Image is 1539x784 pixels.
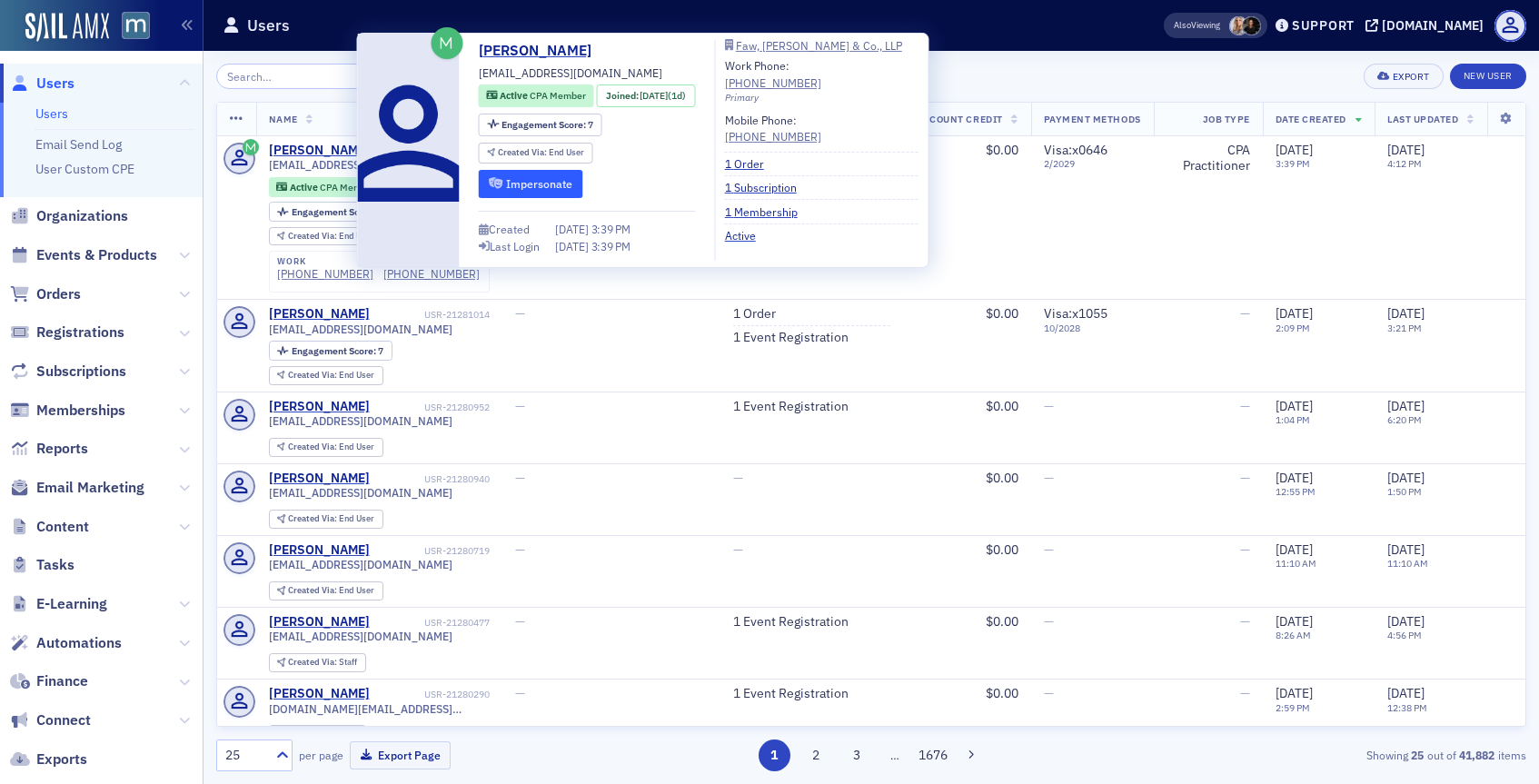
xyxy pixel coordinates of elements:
div: Engagement Score: 7 [479,114,602,136]
span: 3:39 PM [591,222,630,236]
div: [PHONE_NUMBER] [383,267,480,281]
button: Export Page [350,741,451,769]
a: 1 Order [725,155,778,172]
span: — [1240,470,1250,486]
a: Registrations [10,323,124,342]
span: Created Via : [498,146,549,158]
div: [DOMAIN_NAME] [1382,17,1484,34]
button: Export [1364,64,1443,89]
span: [EMAIL_ADDRESS][DOMAIN_NAME] [479,65,662,81]
span: Users [36,74,74,94]
span: Memberships [36,401,125,421]
a: User Custom CPE [35,161,134,177]
div: Created Via: End User [269,366,383,385]
span: [DATE] [1276,398,1313,414]
span: [DATE] [1276,470,1313,486]
span: [DATE] [1276,541,1313,558]
span: Engagement Score : [292,205,378,218]
div: Faw, [PERSON_NAME] & Co., LLP [736,41,902,51]
div: USR-21280719 [372,545,490,557]
a: Organizations [10,206,128,226]
div: Active: Active: CPA Member [269,177,384,197]
a: E-Learning [10,594,107,614]
span: Visa : x0646 [1044,142,1107,158]
a: Email Send Log [35,136,122,153]
div: [PHONE_NUMBER] [277,267,373,281]
span: — [1044,398,1054,414]
div: Created [489,224,530,234]
div: Staff [288,658,357,668]
span: Job Type [1203,113,1250,125]
span: [DATE] [640,89,668,102]
span: Email Marketing [36,478,144,498]
span: CPA Member [320,181,376,194]
label: per page [299,747,343,763]
a: [PERSON_NAME] [269,143,370,159]
div: USR-21281014 [372,309,490,321]
button: 3 [841,739,873,771]
div: USR-21280290 [372,689,490,700]
input: Search… [216,64,390,89]
span: Visa : x1055 [1044,305,1107,322]
a: 1 Event Registration [733,330,849,346]
div: [PERSON_NAME] [269,542,370,559]
a: New User [1450,64,1526,89]
span: Name [269,113,298,125]
span: — [1044,613,1054,630]
a: Exports [10,749,87,769]
span: — [515,305,525,322]
span: [DATE] [1276,305,1313,322]
div: End User [288,442,374,452]
button: 2 [799,739,831,771]
time: 4:12 PM [1387,157,1422,170]
span: Profile [1494,10,1526,42]
strong: 25 [1408,747,1427,763]
time: 4:56 PM [1387,629,1422,641]
img: SailAMX [25,13,109,42]
span: [EMAIL_ADDRESS][DOMAIN_NAME] [269,486,452,500]
div: Created Via: Staff [269,653,366,672]
a: [PERSON_NAME] [269,686,370,702]
span: CPA Member [530,89,586,102]
div: 7 [501,120,593,130]
a: Orders [10,284,81,304]
span: Finance [36,671,88,691]
span: $0.00 [986,685,1018,701]
a: View Homepage [109,12,150,43]
a: [PHONE_NUMBER] [725,74,821,91]
a: 1 Membership [725,203,811,220]
span: $0.00 [986,541,1018,558]
span: [EMAIL_ADDRESS][DOMAIN_NAME] [269,158,452,172]
a: 1 Event Registration [733,399,849,415]
div: End User [498,148,584,158]
div: USR-21280477 [372,617,490,629]
a: Events & Products [10,245,157,265]
a: Active [725,227,769,243]
a: Reports [10,439,88,459]
a: [PERSON_NAME] [269,471,370,487]
div: Created Via: End User [479,143,593,164]
span: [DATE] [1387,142,1425,158]
a: Finance [10,671,88,691]
a: 1 Event Registration [733,686,849,702]
time: 2:59 PM [1276,701,1310,714]
span: Connect [36,710,91,730]
span: Created Via : [288,584,339,596]
time: 3:39 PM [1276,157,1310,170]
span: [DATE] [1387,685,1425,701]
div: USR-21280940 [372,473,490,485]
div: End User [288,514,374,524]
a: 1 Subscription [725,179,810,195]
span: Registrations [36,323,124,342]
div: 25 [225,746,265,765]
span: — [515,613,525,630]
a: [PERSON_NAME] [269,399,370,415]
span: [DATE] [1387,305,1425,322]
div: End User [288,232,374,242]
span: Lauren McDonough [1242,16,1261,35]
h1: Users [247,15,290,36]
span: — [1240,305,1250,322]
div: Created Via: End User [269,510,383,529]
time: 11:10 AM [1387,557,1428,570]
